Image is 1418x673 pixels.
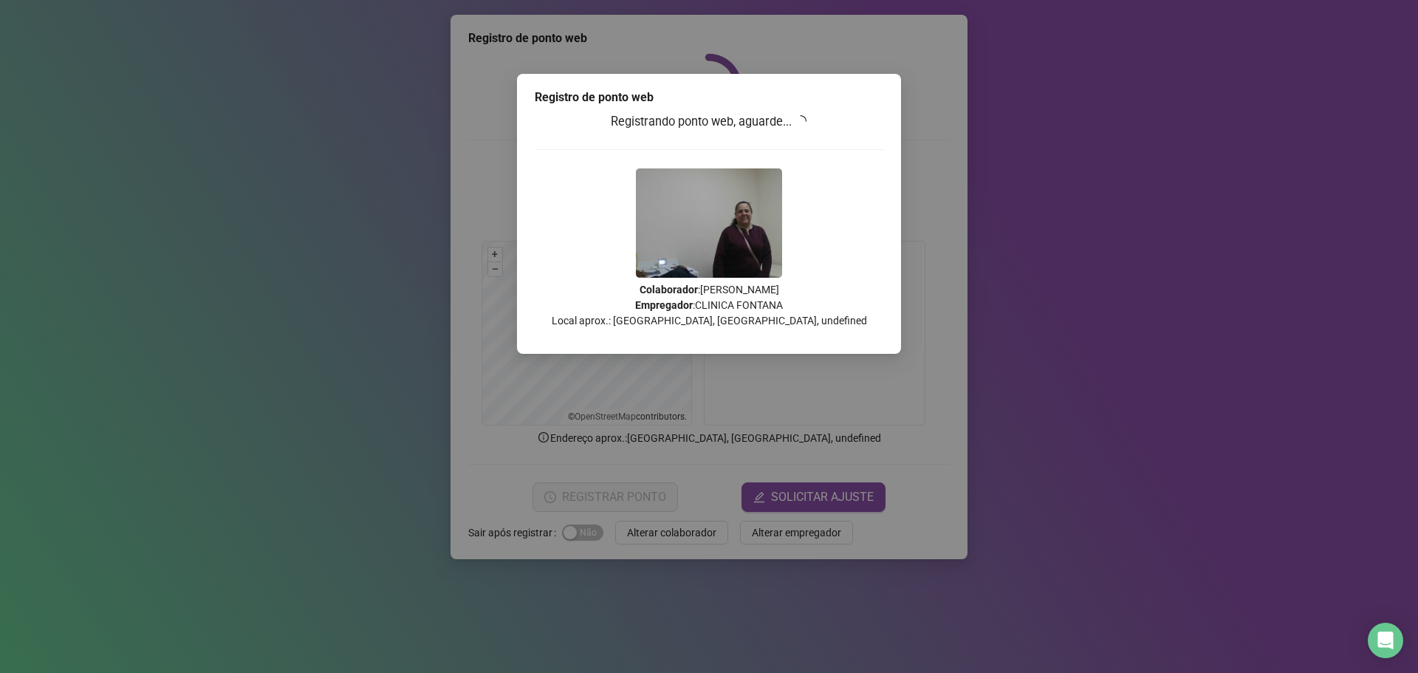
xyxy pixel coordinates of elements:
div: Registro de ponto web [535,89,883,106]
div: Open Intercom Messenger [1368,623,1403,658]
p: : [PERSON_NAME] : CLINICA FONTANA Local aprox.: [GEOGRAPHIC_DATA], [GEOGRAPHIC_DATA], undefined [535,282,883,329]
span: loading [795,115,806,127]
img: 9k= [636,168,782,278]
strong: Colaborador [640,284,698,295]
strong: Empregador [635,299,693,311]
h3: Registrando ponto web, aguarde... [535,112,883,131]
